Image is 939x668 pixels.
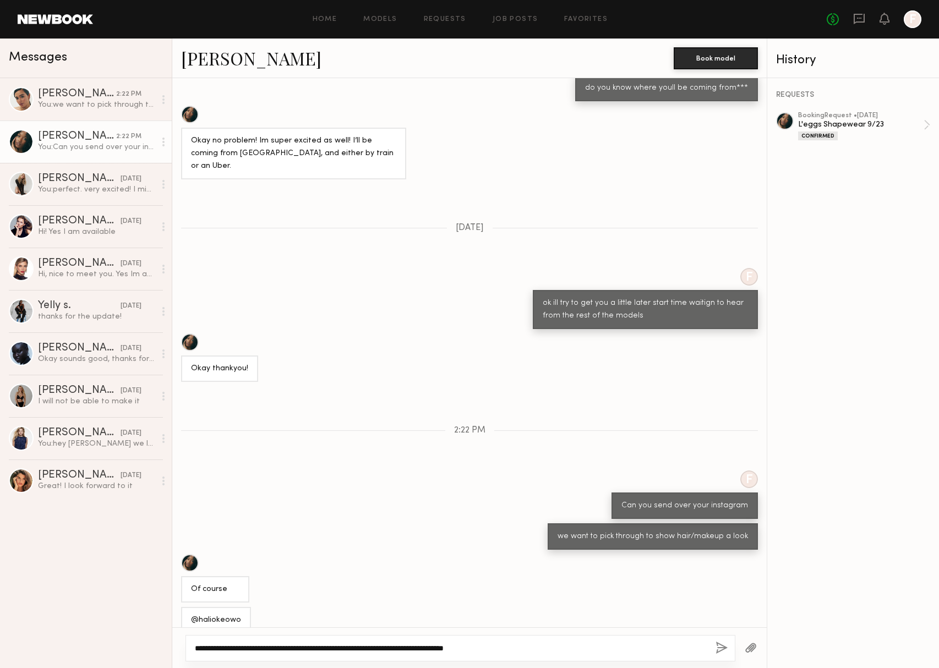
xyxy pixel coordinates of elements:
div: Of course [191,583,239,596]
span: Messages [9,51,67,64]
div: Confirmed [798,132,838,140]
a: [PERSON_NAME] [181,46,321,70]
div: [DATE] [121,470,141,481]
div: 2:22 PM [116,89,141,100]
div: [PERSON_NAME] [38,258,121,269]
div: You: we want to pick through to show hair/makeup a look [38,100,155,110]
div: You: hey [PERSON_NAME] we love your look, I am casting a photo/video shoot for the brand L'eggs f... [38,439,155,449]
div: [PERSON_NAME] [38,131,116,142]
div: ok ill try to get you a little later start time waitign to hear from the rest of the models [543,297,748,322]
a: Models [363,16,397,23]
a: bookingRequest •[DATE]L'eggs Shapewear 9/23Confirmed [798,112,930,140]
div: Hi! Yes I am available [38,227,155,237]
div: Can you send over your instagram [621,500,748,512]
span: 2:22 PM [454,426,485,435]
div: [PERSON_NAME] [38,428,121,439]
div: [PERSON_NAME] [38,385,121,396]
a: Book model [674,53,758,62]
div: [PERSON_NAME] [38,216,121,227]
div: do you know where youll be coming from*** [585,82,748,95]
div: [DATE] [121,259,141,269]
div: [DATE] [121,216,141,227]
a: Job Posts [493,16,538,23]
a: Favorites [564,16,608,23]
div: Okay no problem! Im super excited as well! I’ll be coming from [GEOGRAPHIC_DATA], and either by t... [191,135,396,173]
span: [DATE] [456,223,484,233]
a: Requests [424,16,466,23]
div: booking Request • [DATE] [798,112,924,119]
div: [PERSON_NAME] [38,343,121,354]
div: REQUESTS [776,91,930,99]
div: we want to pick through to show hair/makeup a look [558,530,748,543]
div: [PERSON_NAME] [38,89,116,100]
div: [DATE] [121,343,141,354]
div: [DATE] [121,386,141,396]
div: [DATE] [121,174,141,184]
div: You: Can you send over your instagram [38,142,155,152]
div: You: perfect. very excited! I might have some wardrobe notes from client soon.. we will have a st... [38,184,155,195]
div: Yelly s. [38,300,121,311]
div: [PERSON_NAME] [38,470,121,481]
div: Okay thankyou! [191,363,248,375]
div: L'eggs Shapewear 9/23 [798,119,924,130]
div: @haliokeowo [191,614,241,627]
div: [DATE] [121,428,141,439]
button: Book model [674,47,758,69]
div: 2:22 PM [116,132,141,142]
div: I will not be able to make it [38,396,155,407]
div: [PERSON_NAME] [38,173,121,184]
div: History [776,54,930,67]
a: Home [313,16,337,23]
div: thanks for the update! [38,311,155,322]
div: Hi, nice to meet you. Yes Im available. Also, my Instagram is @meggirll. Thank you! [38,269,155,280]
div: Great! I look forward to it [38,481,155,491]
a: F [904,10,921,28]
div: [DATE] [121,301,141,311]
div: Okay sounds good, thanks for the update! [38,354,155,364]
